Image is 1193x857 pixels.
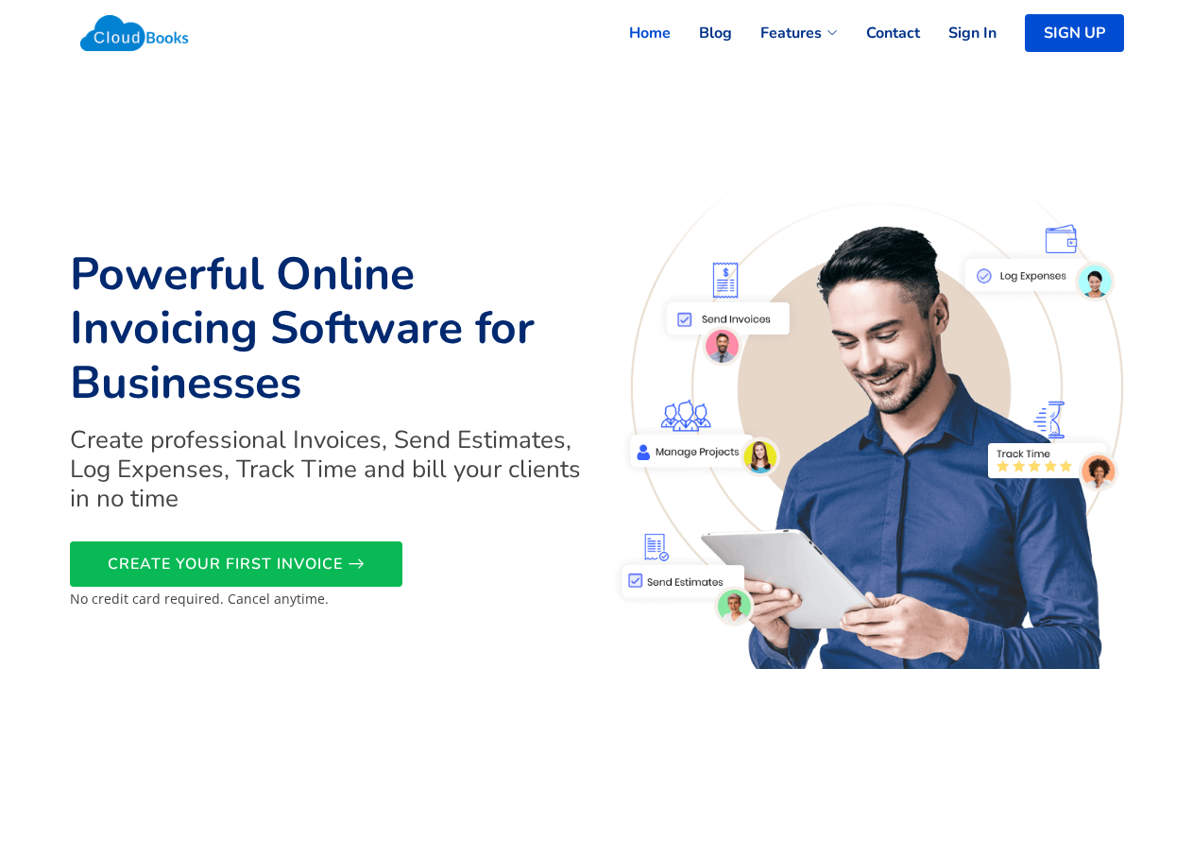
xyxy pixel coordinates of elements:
a: Home [601,12,671,54]
span: Features [760,22,822,44]
a: Blog [671,12,732,54]
a: CREATE YOUR FIRST INVOICE [70,541,402,587]
h1: Powerful Online Invoicing Software for Businesses [70,248,586,411]
a: Contact [838,12,920,54]
img: Cloudbooks Logo [70,5,199,61]
small: No credit card required. Cancel anytime. [70,590,329,608]
a: Features [732,12,838,54]
a: Sign In [920,12,997,54]
a: SIGN UP [1025,14,1124,52]
h2: Create professional Invoices, Send Estimates, Log Expenses, Track Time and bill your clients in n... [70,425,586,514]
